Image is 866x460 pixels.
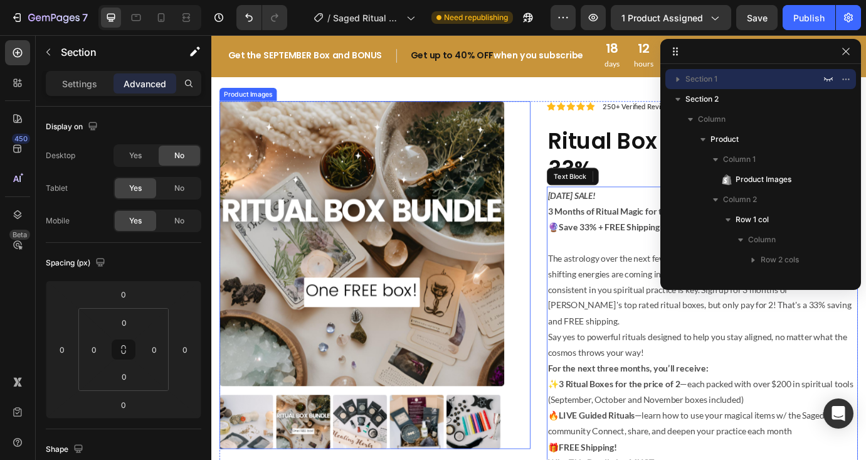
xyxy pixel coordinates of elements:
[617,18,653,31] div: Shop Now
[761,254,799,266] span: Row 2 cols
[736,213,769,226] span: Row 1 col
[486,25,509,41] p: hours
[525,25,540,41] p: min
[698,113,726,126] span: Column
[391,157,434,168] div: Text Block
[211,35,866,460] iframe: Design area
[611,5,731,30] button: 1 product assigned
[444,12,508,23] span: Need republishing
[112,367,137,386] input: 0px
[129,183,142,194] span: Yes
[736,173,791,186] span: Product Images
[748,233,776,246] span: Column
[399,215,585,227] strong: Save 33% + FREE Shipping (Limited Time!)
[452,25,470,41] p: days
[710,133,739,146] span: Product
[9,230,30,240] div: Beta
[387,377,571,389] strong: For the next three months, you’ll receive:
[111,285,136,304] input: 0
[46,215,70,227] div: Mobile
[5,5,93,30] button: 7
[112,313,137,332] input: 0px
[783,5,835,30] button: Publish
[129,215,142,227] span: Yes
[85,340,103,359] input: 0px
[386,104,743,172] h1: Ritual Box Bundle - Save 33%
[387,338,742,375] p: Say yes to powerful rituals designed to help you stay aligned, no matter what the cosmos throws y...
[685,93,719,105] span: Section 2
[129,150,142,161] span: Yes
[602,16,668,33] a: Shop Now
[111,395,136,414] input: 0
[124,77,166,90] p: Advanced
[399,395,539,407] strong: 3 Ritual Boxes for the price of 2
[82,10,88,25] p: 7
[450,77,534,88] p: 250+ Verified Reviews!
[333,11,401,24] span: Saged Ritual Box - 3 Month Bundle
[230,16,325,31] span: Get up to 40% OFF
[62,77,97,90] p: Settings
[46,255,108,272] div: Spacing (px)
[228,16,429,32] h2: when you subscribe
[723,153,756,166] span: Column 1
[236,5,287,30] div: Undo/Redo
[387,194,742,230] p: 🔮
[621,11,703,24] span: 1 product assigned
[174,150,184,161] span: No
[46,441,86,458] div: Shape
[747,13,768,23] span: Save
[46,119,100,136] div: Display on
[736,5,778,30] button: Save
[387,178,441,190] strong: [DATE] SALE!
[18,16,213,32] h2: Get the SEPTEMBER Box and BONUS
[685,73,717,85] span: Section 1
[145,340,164,359] input: 0px
[486,8,509,25] div: 12
[387,196,574,208] strong: 3 Months of Ritual Magic for the Price of 2
[793,11,825,24] div: Publish
[174,215,184,227] span: No
[452,8,470,25] div: 18
[61,45,164,60] p: Section
[176,340,194,359] input: 0
[12,134,30,144] div: 450
[761,274,799,286] span: Row 2 cols
[556,8,574,25] div: 28
[823,398,853,429] div: Open Intercom Messenger
[399,431,487,443] strong: LIVE Guided Rituals
[46,150,75,161] div: Desktop
[53,340,71,359] input: 0
[327,11,330,24] span: /
[556,25,574,41] p: sec
[723,193,757,206] span: Column 2
[174,183,184,194] span: No
[46,183,68,194] div: Tablet
[387,248,742,338] p: The astrology over the next few months is intense—eclipses, retrogrades, and shifting energies ar...
[525,8,540,25] div: 01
